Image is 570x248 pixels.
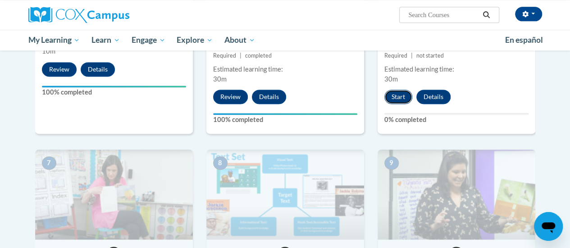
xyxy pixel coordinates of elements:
span: 30m [213,75,227,83]
label: 100% completed [213,115,357,125]
span: 8 [213,156,228,170]
button: Search [479,9,493,20]
img: Cox Campus [28,7,129,23]
a: About [219,30,261,50]
label: 100% completed [42,87,186,97]
button: Review [213,90,248,104]
span: 9 [384,156,399,170]
div: Estimated learning time: [384,64,529,74]
div: Main menu [22,30,549,50]
span: About [224,35,255,45]
img: Course Image [35,149,193,239]
span: Engage [132,35,165,45]
span: Learn [91,35,120,45]
span: Explore [177,35,213,45]
label: 0% completed [384,115,529,125]
button: Details [81,62,115,77]
a: Learn [86,30,126,50]
img: Course Image [378,149,535,239]
span: 30m [384,75,398,83]
div: Estimated learning time: [213,64,357,74]
a: Cox Campus [28,7,191,23]
span: En español [505,35,543,45]
button: Review [42,62,77,77]
span: not started [416,52,444,59]
span: Required [213,52,236,59]
span: My Learning [28,35,80,45]
a: En español [499,31,549,50]
span: | [240,52,242,59]
div: Your progress [42,86,186,87]
span: 7 [42,156,56,170]
button: Details [416,90,451,104]
a: My Learning [23,30,86,50]
button: Start [384,90,412,104]
span: Required [384,52,407,59]
button: Account Settings [515,7,542,21]
span: 10m [42,47,55,55]
div: Your progress [213,113,357,115]
img: Course Image [206,149,364,239]
input: Search Courses [407,9,479,20]
iframe: Button to launch messaging window [534,212,563,241]
a: Explore [171,30,219,50]
span: | [411,52,413,59]
a: Engage [126,30,171,50]
button: Details [252,90,286,104]
span: completed [245,52,272,59]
